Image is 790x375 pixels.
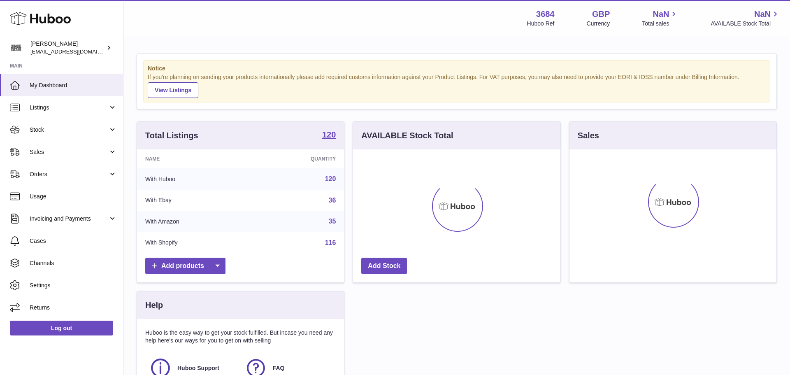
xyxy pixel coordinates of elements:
img: theinternationalventure@gmail.com [10,42,22,54]
h3: AVAILABLE Stock Total [361,130,453,141]
span: AVAILABLE Stock Total [711,20,780,28]
a: NaN AVAILABLE Stock Total [711,9,780,28]
span: Invoicing and Payments [30,215,108,223]
a: 120 [322,130,336,140]
span: Total sales [642,20,678,28]
strong: GBP [592,9,610,20]
a: NaN Total sales [642,9,678,28]
span: NaN [653,9,669,20]
a: Log out [10,321,113,335]
td: With Ebay [137,190,250,211]
h3: Help [145,300,163,311]
span: Usage [30,193,117,200]
td: With Amazon [137,211,250,232]
span: FAQ [273,364,285,372]
strong: 120 [322,130,336,139]
strong: 3684 [536,9,555,20]
span: Huboo Support [177,364,219,372]
th: Quantity [250,149,344,168]
a: Add Stock [361,258,407,275]
span: Orders [30,170,108,178]
h3: Total Listings [145,130,198,141]
a: 116 [325,239,336,246]
a: Add products [145,258,225,275]
span: Listings [30,104,108,112]
span: Cases [30,237,117,245]
span: [EMAIL_ADDRESS][DOMAIN_NAME] [30,48,121,55]
strong: Notice [148,65,766,72]
div: [PERSON_NAME] [30,40,105,56]
td: With Huboo [137,168,250,190]
span: Channels [30,259,117,267]
a: 120 [325,175,336,182]
h3: Sales [578,130,599,141]
span: Returns [30,304,117,312]
span: Sales [30,148,108,156]
div: Huboo Ref [527,20,555,28]
p: Huboo is the easy way to get your stock fulfilled. But incase you need any help here's our ways f... [145,329,336,345]
div: Currency [587,20,610,28]
td: With Shopify [137,232,250,254]
a: View Listings [148,82,198,98]
a: 35 [329,218,336,225]
span: My Dashboard [30,82,117,89]
th: Name [137,149,250,168]
span: Stock [30,126,108,134]
a: 36 [329,197,336,204]
div: If you're planning on sending your products internationally please add required customs informati... [148,73,766,98]
span: NaN [754,9,771,20]
span: Settings [30,282,117,289]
